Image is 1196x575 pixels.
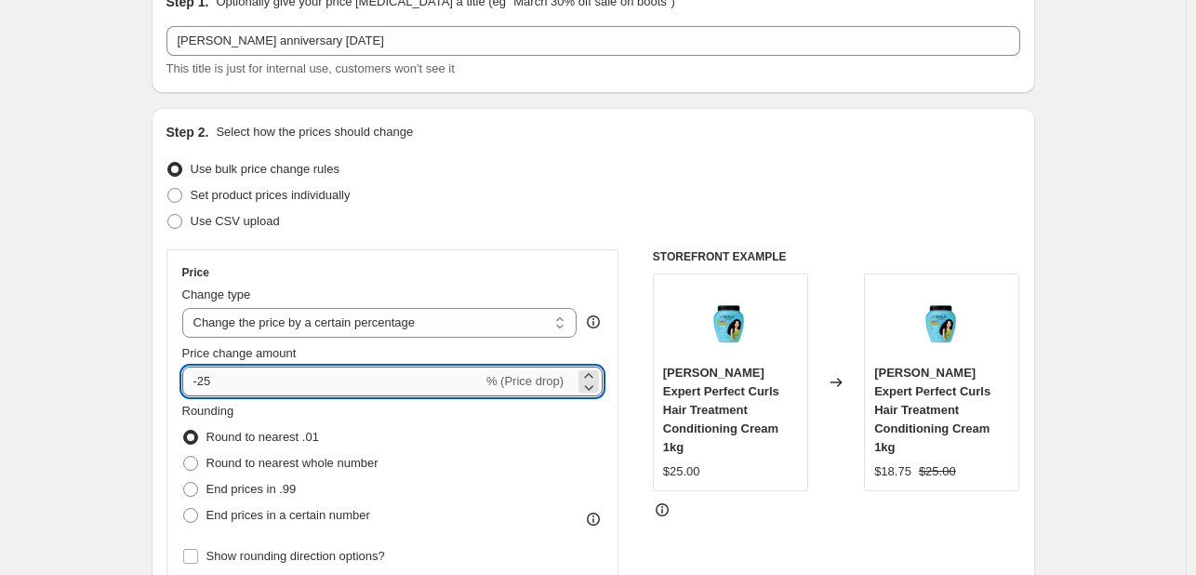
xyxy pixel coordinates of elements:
span: [PERSON_NAME] Expert Perfect Curls Hair Treatment Conditioning Cream 1kg [874,366,990,454]
span: Rounding [182,404,234,418]
h3: Price [182,265,209,280]
span: Price change amount [182,346,297,360]
span: Set product prices individually [191,188,351,202]
div: $18.75 [874,462,911,481]
input: 30% off holiday sale [166,26,1020,56]
input: -15 [182,367,483,396]
span: Change type [182,287,251,301]
span: End prices in .99 [206,482,297,496]
p: Select how the prices should change [216,123,413,141]
img: BestOftemplate2023-2024-01-08T204138.187_80x.png [905,284,979,358]
span: Round to nearest .01 [206,430,319,444]
span: [PERSON_NAME] Expert Perfect Curls Hair Treatment Conditioning Cream 1kg [663,366,779,454]
span: End prices in a certain number [206,508,370,522]
h2: Step 2. [166,123,209,141]
span: Show rounding direction options? [206,549,385,563]
span: % (Price drop) [486,374,564,388]
span: Round to nearest whole number [206,456,379,470]
span: This title is just for internal use, customers won't see it [166,61,455,75]
span: Use bulk price change rules [191,162,339,176]
h6: STOREFRONT EXAMPLE [653,249,1020,264]
img: BestOftemplate2023-2024-01-08T204138.187_80x.png [693,284,767,358]
strike: $25.00 [919,462,956,481]
div: help [584,313,603,331]
div: $25.00 [663,462,700,481]
span: Use CSV upload [191,214,280,228]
